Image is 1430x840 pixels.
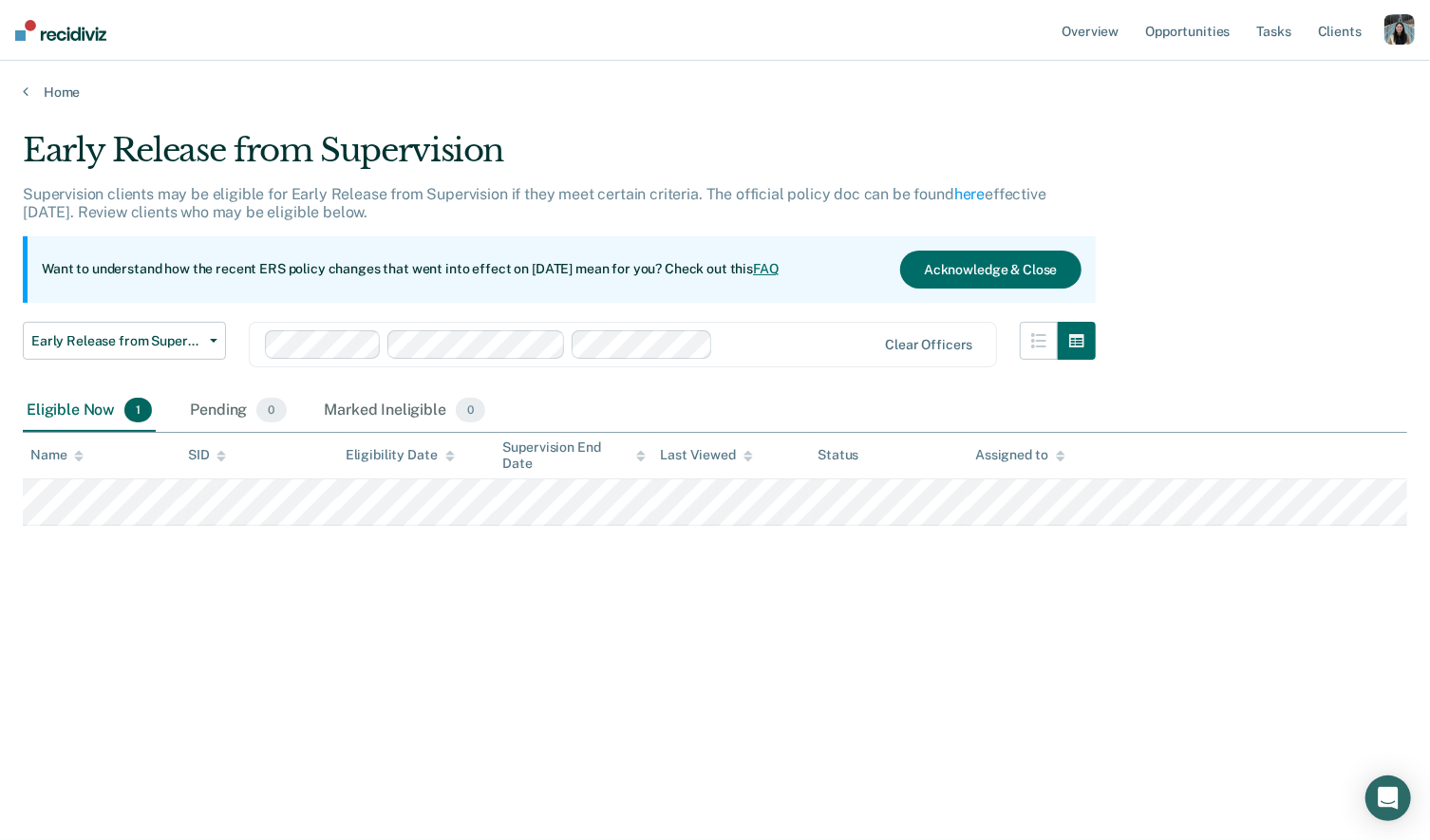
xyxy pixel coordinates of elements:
p: Want to understand how the recent ERS policy changes that went into effect on [DATE] mean for you... [42,260,780,279]
p: Supervision clients may be eligible for Early Release from Supervision if they meet certain crite... [23,185,1046,221]
div: Assigned to [975,447,1064,463]
div: Name [30,447,84,463]
button: Early Release from Supervision [23,322,226,360]
span: 1 [124,398,152,422]
div: Last Viewed [661,447,753,463]
span: 0 [456,398,485,422]
a: here [954,185,985,203]
a: Home [23,84,1407,101]
div: Early Release from Supervision [23,131,1096,185]
div: Open Intercom Messenger [1365,775,1411,821]
span: 0 [256,398,286,422]
img: Recidiviz [15,20,106,41]
div: Clear officers [885,337,972,353]
div: Status [818,447,858,463]
a: FAQ [753,261,780,276]
div: Pending0 [186,390,290,432]
div: Marked Ineligible0 [321,390,490,432]
div: SID [188,447,227,463]
span: Early Release from Supervision [31,333,202,349]
div: Supervision End Date [503,439,646,472]
button: Acknowledge & Close [900,251,1081,289]
div: Eligible Now1 [23,390,156,432]
div: Eligibility Date [346,447,455,463]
